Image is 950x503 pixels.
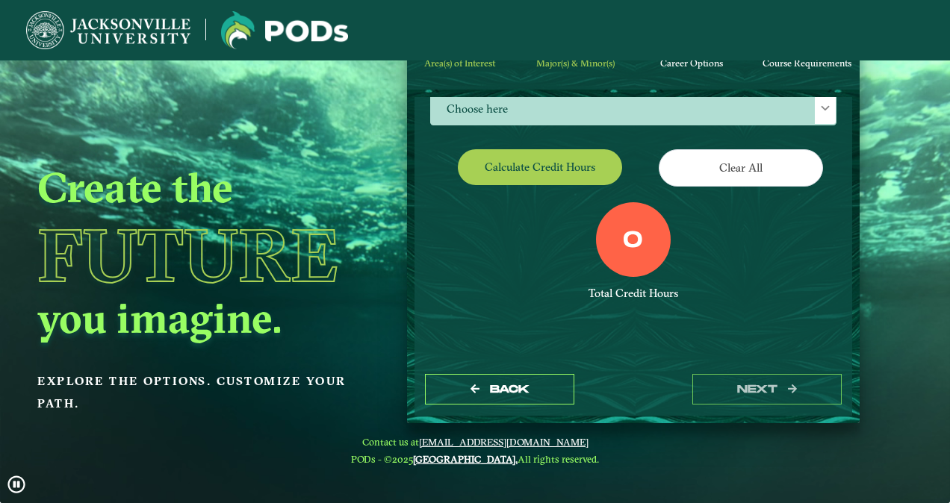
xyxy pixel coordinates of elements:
span: PODs - ©2025 All rights reserved. [351,453,599,465]
h1: Future [37,219,371,292]
button: next [692,374,842,404]
button: Clear All [659,149,823,186]
span: Back [490,383,530,396]
img: Jacksonville University logo [221,11,348,49]
a: [GEOGRAPHIC_DATA]. [413,453,518,465]
div: Total Credit Hours [430,287,836,301]
span: Contact us at [351,436,599,448]
img: Jacksonville University logo [26,11,190,49]
p: Explore the options. Customize your path. [37,370,371,415]
span: Career Options [660,57,723,69]
h2: you imagine. [37,292,371,344]
button: Back [425,374,574,404]
span: Area(s) of Interest [424,57,495,69]
span: Major(s) & Minor(s) [536,57,615,69]
label: 0 [623,227,643,255]
h2: Create the [37,161,371,213]
a: [EMAIL_ADDRESS][DOMAIN_NAME] [419,436,589,448]
span: Course Requirements [763,57,851,69]
span: Choose here [431,93,836,125]
button: Calculate credit hours [458,149,622,184]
